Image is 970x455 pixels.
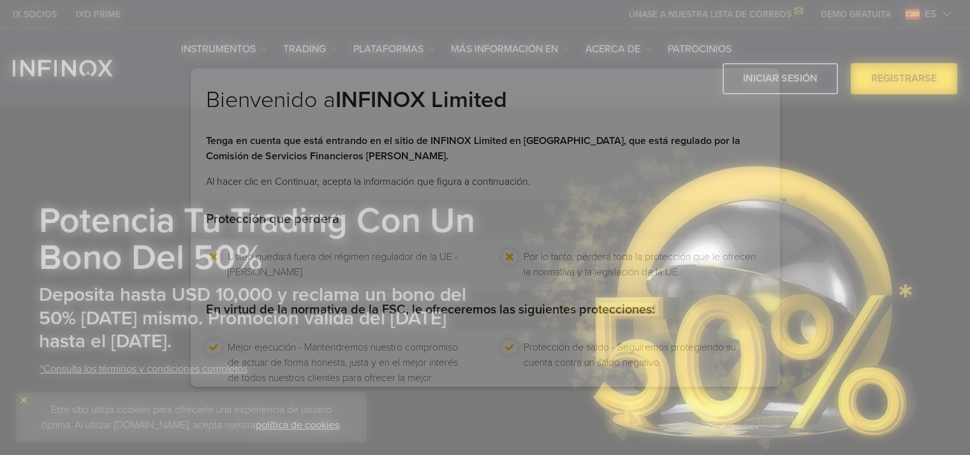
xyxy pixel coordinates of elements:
li: Mejor ejecución - Mantendremos nuestro compromiso de actuar de forma honesta, justa y en el mejor... [228,340,469,401]
li: Por lo tanto, perderá toda la protección que le ofrecen la normativa y la legislación de la UE. [524,249,765,280]
strong: Protección que perderá [206,212,339,227]
li: Protección de saldo - Seguiremos protegiendo su cuenta contra un saldo negativo. [524,340,765,401]
strong: Tenga en cuenta que está entrando en el sitio de INFINOX Limited en [GEOGRAPHIC_DATA], que está r... [206,134,740,162]
p: Al hacer clic en Continuar, acepta la información que figura a continuación. [206,174,765,189]
strong: En virtud de la normativa de la FSC, le ofreceremos las siguientes protecciones: [206,302,655,317]
h2: Bienvenido a [206,86,765,133]
li: Usted quedará fuera del régimen regulador de la UE - [PERSON_NAME]. [228,249,469,280]
strong: INFINOX Limited [335,86,507,113]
